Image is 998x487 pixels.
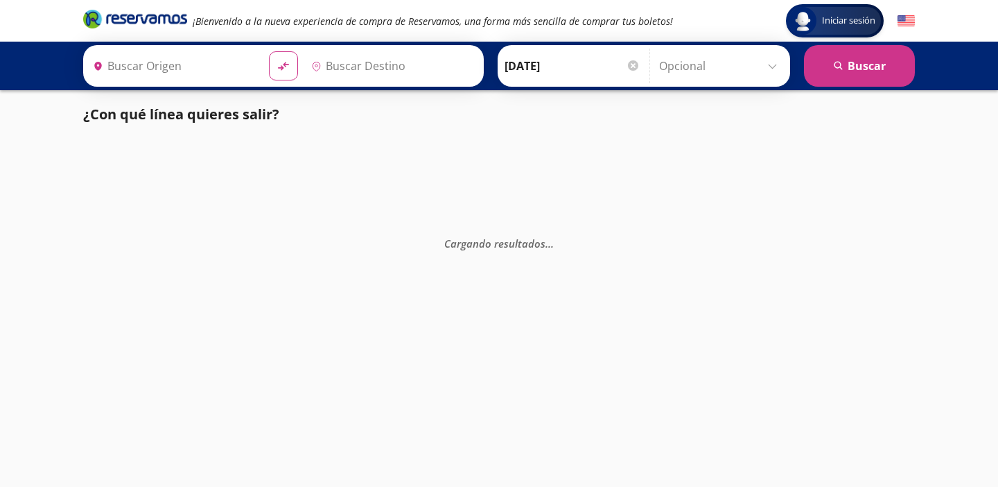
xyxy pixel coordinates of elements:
span: . [551,237,554,250]
input: Elegir Fecha [505,49,640,83]
button: English [898,12,915,30]
em: Cargando resultados [444,237,554,250]
span: Iniciar sesión [816,14,881,28]
em: ¡Bienvenido a la nueva experiencia de compra de Reservamos, una forma más sencilla de comprar tus... [193,15,673,28]
input: Buscar Destino [306,49,476,83]
input: Opcional [659,49,783,83]
i: Brand Logo [83,8,187,29]
input: Buscar Origen [87,49,258,83]
button: Buscar [804,45,915,87]
span: . [548,237,551,250]
span: . [545,237,548,250]
a: Brand Logo [83,8,187,33]
p: ¿Con qué línea quieres salir? [83,104,279,125]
